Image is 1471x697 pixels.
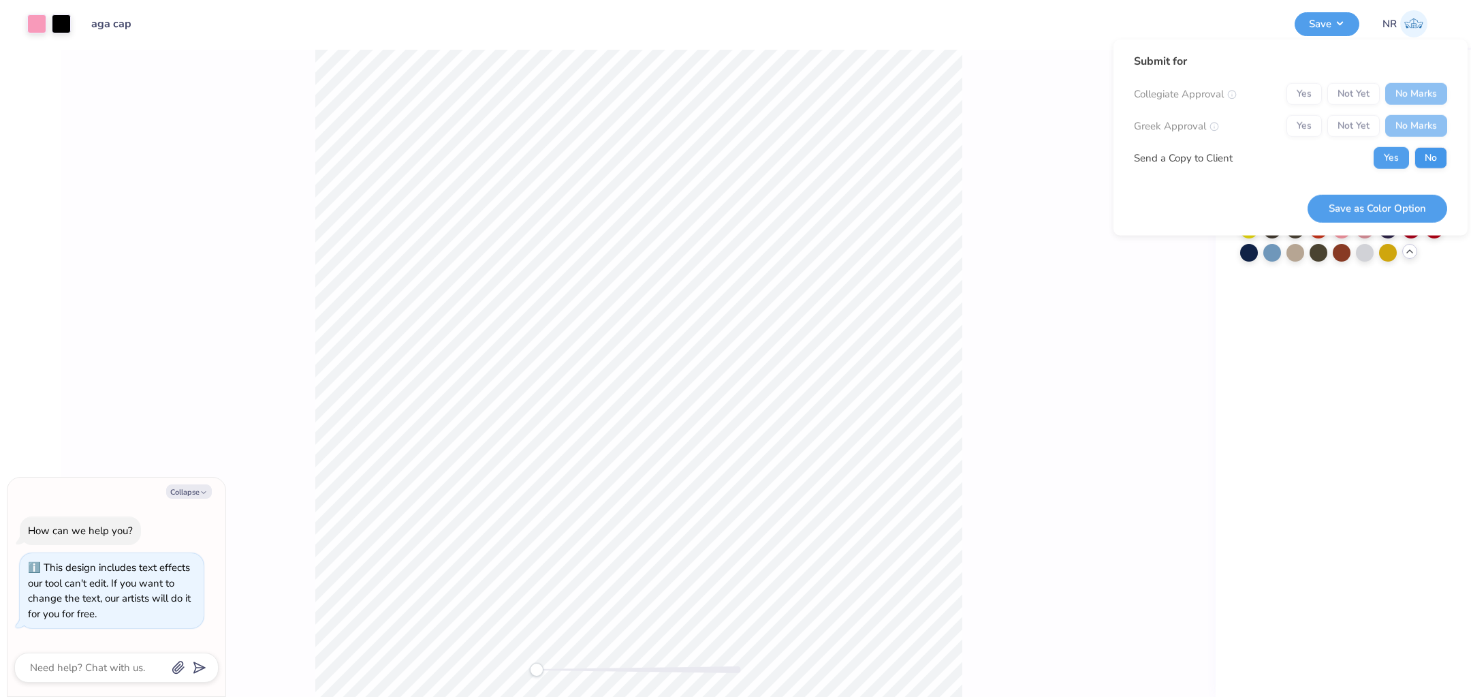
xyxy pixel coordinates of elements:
a: NR [1376,10,1434,37]
div: How can we help you? [28,524,133,538]
div: Accessibility label [530,663,543,677]
span: NR [1382,16,1397,32]
button: Save as Color Option [1308,194,1447,222]
input: Untitled Design [81,10,181,37]
button: No [1414,147,1447,169]
button: Yes [1374,147,1409,169]
button: Collapse [166,484,212,499]
div: Submit for [1134,53,1447,69]
button: Save [1295,12,1359,36]
img: Natalie Rivera [1400,10,1427,37]
div: This design includes text effects our tool can't edit. If you want to change the text, our artist... [28,561,191,621]
div: Send a Copy to Client [1134,151,1233,166]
